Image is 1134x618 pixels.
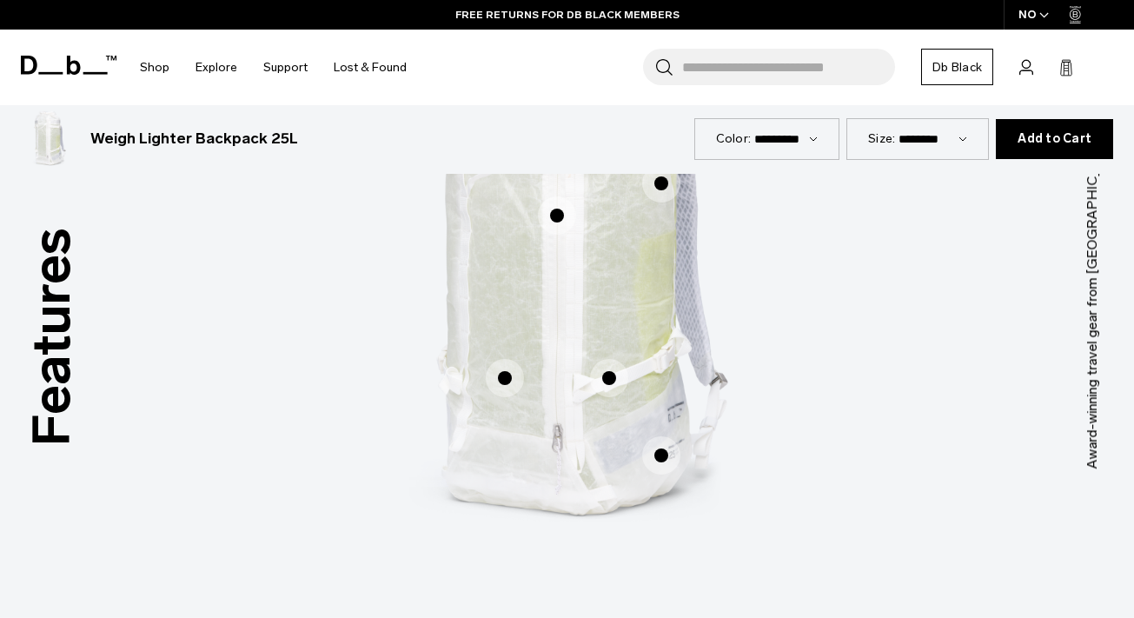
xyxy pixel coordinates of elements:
label: Color: [716,130,752,148]
a: Explore [196,37,237,98]
a: FREE RETURNS FOR DB BLACK MEMBERS [455,7,680,23]
a: Shop [140,37,169,98]
nav: Main Navigation [127,30,420,105]
button: Add to Cart [996,119,1113,159]
h3: Weigh Lighter Backpack 25L [90,128,298,150]
h3: Features [12,229,92,447]
img: Weigh Lighter Backpack 25L Diffusion [21,111,76,167]
a: Lost & Found [334,37,407,98]
span: Add to Cart [1018,132,1091,146]
label: Size: [868,130,895,148]
a: Db Black [921,49,993,85]
a: Support [263,37,308,98]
